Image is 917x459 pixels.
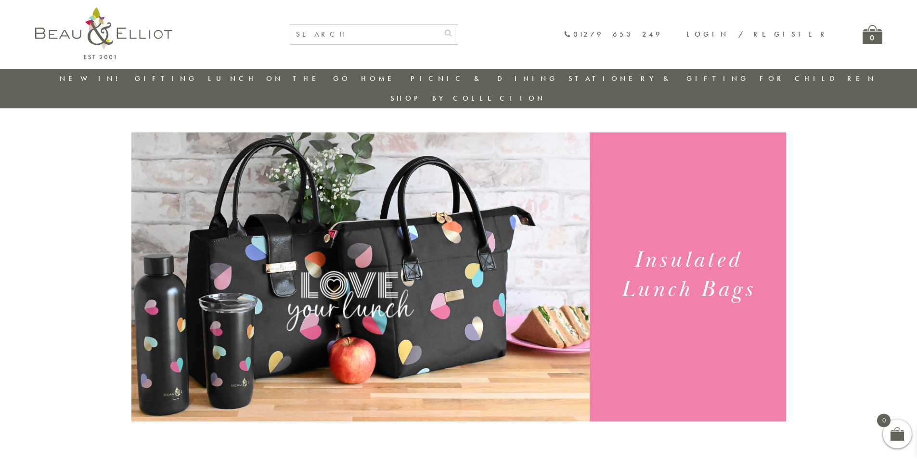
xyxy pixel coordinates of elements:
a: 0 [863,25,882,44]
input: SEARCH [290,25,439,44]
a: Shop by collection [390,93,546,103]
a: Picnic & Dining [411,74,558,83]
a: Stationery & Gifting [568,74,749,83]
a: New in! [60,74,124,83]
span: 0 [877,414,891,427]
a: 01279 653 249 [564,30,662,39]
a: For Children [760,74,877,83]
img: Emily Heart Set [131,132,590,421]
h1: Insulated Lunch Bags [601,246,774,304]
a: Gifting [135,74,197,83]
a: Home [361,74,400,83]
a: Lunch On The Go [208,74,350,83]
a: Login / Register [686,29,829,39]
img: logo [35,7,172,59]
